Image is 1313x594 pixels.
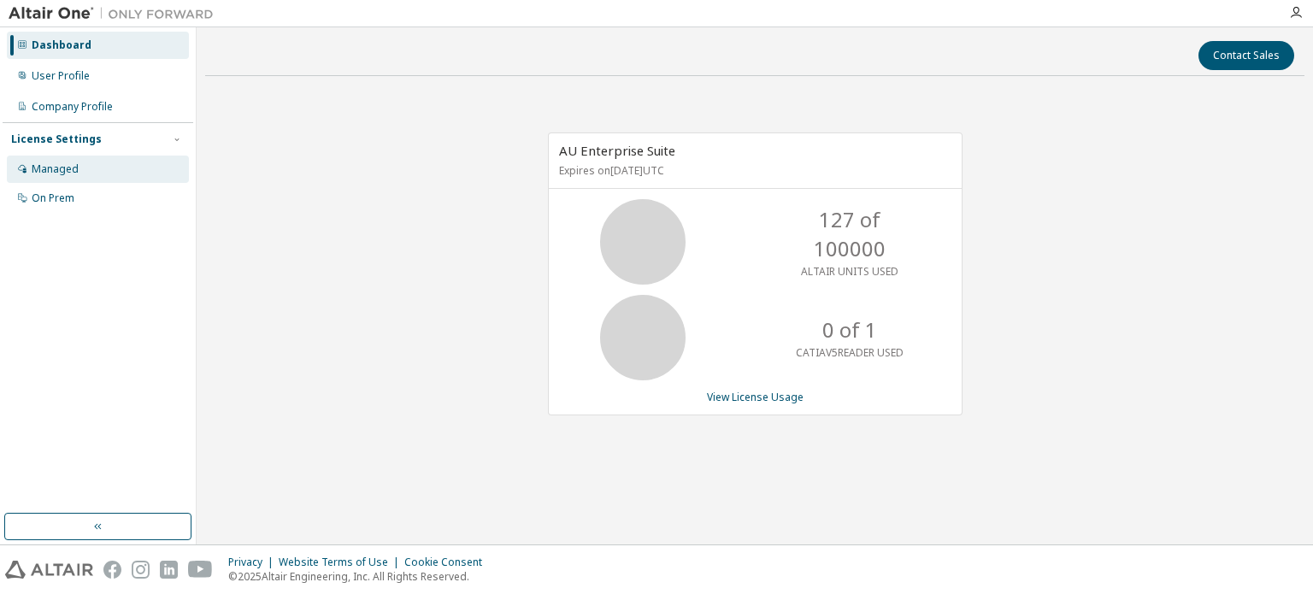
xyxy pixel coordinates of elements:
div: User Profile [32,69,90,83]
div: License Settings [11,132,102,146]
p: 127 of 100000 [781,205,918,264]
p: CATIAV5READER USED [796,345,904,360]
p: Expires on [DATE] UTC [559,163,947,178]
div: Managed [32,162,79,176]
img: altair_logo.svg [5,561,93,579]
p: 0 of 1 [822,315,877,344]
img: linkedin.svg [160,561,178,579]
a: View License Usage [707,390,804,404]
p: © 2025 Altair Engineering, Inc. All Rights Reserved. [228,569,492,584]
img: instagram.svg [132,561,150,579]
img: facebook.svg [103,561,121,579]
div: Privacy [228,556,279,569]
div: Website Terms of Use [279,556,404,569]
div: Dashboard [32,38,91,52]
img: Altair One [9,5,222,22]
p: ALTAIR UNITS USED [801,264,898,279]
div: On Prem [32,191,74,205]
span: AU Enterprise Suite [559,142,675,159]
div: Cookie Consent [404,556,492,569]
button: Contact Sales [1198,41,1294,70]
div: Company Profile [32,100,113,114]
img: youtube.svg [188,561,213,579]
